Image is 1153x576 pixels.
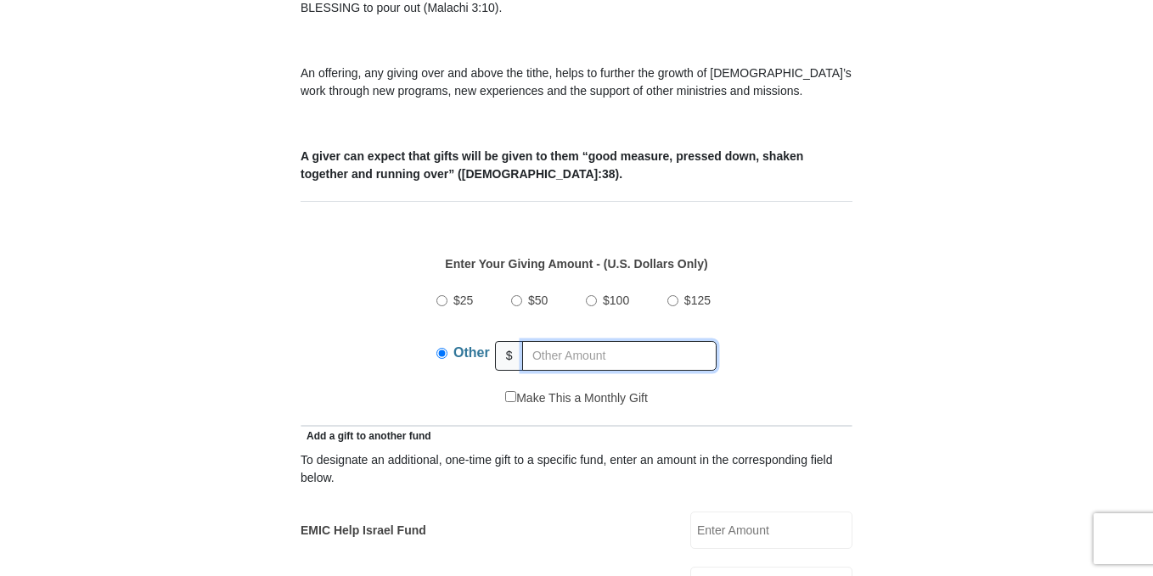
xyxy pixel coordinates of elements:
[684,294,711,307] span: $125
[505,389,648,407] label: Make This a Monthly Gift
[301,522,426,540] label: EMIC Help Israel Fund
[301,149,803,181] b: A giver can expect that gifts will be given to them “good measure, pressed down, shaken together ...
[522,341,717,371] input: Other Amount
[301,430,431,442] span: Add a gift to another fund
[301,64,852,100] p: An offering, any giving over and above the tithe, helps to further the growth of [DEMOGRAPHIC_DAT...
[505,391,516,402] input: Make This a Monthly Gift
[690,512,852,549] input: Enter Amount
[453,345,490,360] span: Other
[528,294,548,307] span: $50
[495,341,524,371] span: $
[453,294,473,307] span: $25
[445,257,707,271] strong: Enter Your Giving Amount - (U.S. Dollars Only)
[301,451,852,487] div: To designate an additional, one-time gift to a specific fund, enter an amount in the correspondin...
[603,294,629,307] span: $100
